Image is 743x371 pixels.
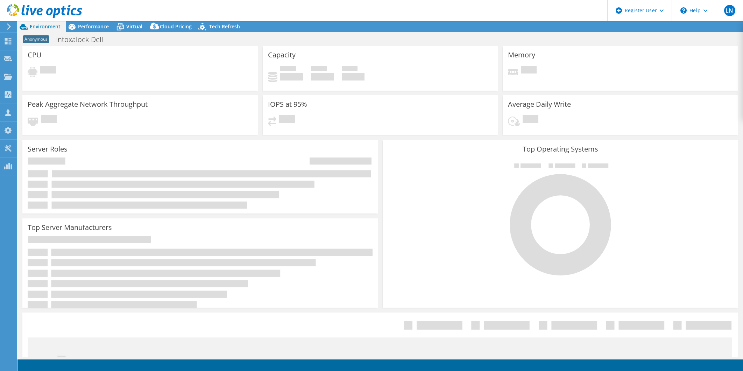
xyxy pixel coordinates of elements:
h3: Top Server Manufacturers [28,224,112,231]
svg: \n [680,7,687,14]
h3: Server Roles [28,145,68,153]
h4: 0 GiB [342,73,365,80]
span: Pending [523,115,538,125]
h4: 0 GiB [311,73,334,80]
span: Total [342,66,358,73]
span: Pending [41,115,57,125]
span: LN [724,5,735,16]
span: Cloud Pricing [160,23,192,30]
span: Virtual [126,23,142,30]
h1: Intoxalock-Dell [53,36,114,43]
span: Environment [30,23,61,30]
span: Pending [279,115,295,125]
span: Pending [40,66,56,75]
h3: Top Operating Systems [388,145,733,153]
span: Pending [521,66,537,75]
span: Tech Refresh [209,23,240,30]
h3: Average Daily Write [508,100,571,108]
span: Used [280,66,296,73]
h4: 0 GiB [280,73,303,80]
h3: Peak Aggregate Network Throughput [28,100,148,108]
h3: Memory [508,51,535,59]
h3: IOPS at 95% [268,100,307,108]
span: Anonymous [23,35,49,43]
span: Free [311,66,327,73]
h3: CPU [28,51,42,59]
h3: Capacity [268,51,296,59]
span: Performance [78,23,109,30]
